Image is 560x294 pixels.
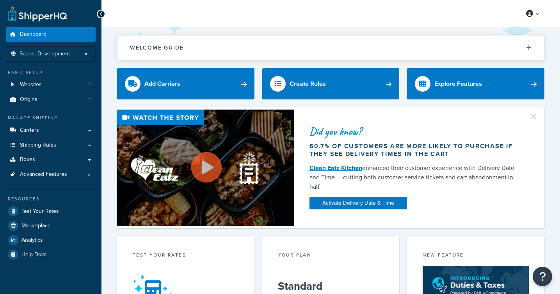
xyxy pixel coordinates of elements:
[6,204,96,218] a: Test Your Rates
[6,78,96,92] a: Websites1
[278,280,384,292] h5: Standard
[117,68,254,99] a: Add Carriers
[6,219,96,233] a: Marketplace
[20,31,46,38] span: Dashboard
[20,51,70,57] span: Scope: Development
[144,78,180,89] div: Add Carriers
[6,167,96,182] a: Advanced Features3
[117,110,294,226] img: Video thumbnail
[88,171,91,178] span: 3
[6,92,96,107] li: Origins
[21,251,47,258] span: Help Docs
[6,233,96,247] a: Analytics
[278,251,384,260] div: Your Plan
[6,152,96,167] a: Boxes
[20,127,39,134] span: Carriers
[309,142,526,158] div: 60.7% of customers are more likely to purchase if they see delivery times in the cart
[434,78,482,89] div: Explore Features
[6,123,96,138] a: Carriers
[262,68,400,99] a: Create Rules
[309,163,526,191] div: enhanced their customer experience with Delivery Date and Time — cutting both customer service ti...
[130,45,184,51] h2: Welcome Guide
[20,142,56,149] span: Shipping Rules
[6,138,96,152] a: Shipping Rules
[21,237,43,244] span: Analytics
[21,208,59,215] span: Test Your Rates
[6,167,96,182] li: Advanced Features
[117,35,544,60] button: Welcome Guide
[6,27,96,42] a: Dashboard
[20,81,42,88] span: Websites
[423,251,529,260] div: New Feature
[533,267,552,286] button: Open Resource Center
[6,92,96,107] a: Origins1
[6,115,96,121] div: Manage Shipping
[21,223,51,229] span: Marketplace
[309,197,407,209] a: Activate Delivery Date & Time
[133,251,239,260] div: Test your rates
[290,78,326,89] div: Create Rules
[89,81,91,88] span: 1
[407,68,544,99] a: Explore Features
[6,69,96,76] div: Basic Setup
[309,126,526,137] div: Did you know?
[20,171,67,178] span: Advanced Features
[6,196,96,202] div: Resources
[20,156,35,163] span: Boxes
[20,96,37,103] span: Origins
[6,78,96,92] li: Websites
[6,248,96,262] a: Help Docs
[309,163,362,172] a: Clean Eatz Kitchen
[89,96,91,103] span: 1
